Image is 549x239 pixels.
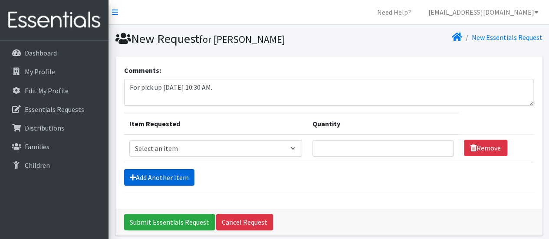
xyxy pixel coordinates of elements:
a: Add Another Item [124,169,194,186]
p: My Profile [25,67,55,76]
th: Quantity [307,113,459,134]
a: [EMAIL_ADDRESS][DOMAIN_NAME] [421,3,546,21]
a: New Essentials Request [472,33,542,42]
a: Dashboard [3,44,105,62]
p: Edit My Profile [25,86,69,95]
a: Distributions [3,119,105,137]
th: Item Requested [124,113,308,134]
p: Children [25,161,50,170]
a: Cancel Request [216,214,273,230]
a: Essentials Requests [3,101,105,118]
p: Essentials Requests [25,105,84,114]
a: Need Help? [370,3,418,21]
p: Families [25,142,49,151]
a: Families [3,138,105,155]
img: HumanEssentials [3,6,105,35]
a: Remove [464,140,507,156]
h1: New Request [115,31,326,46]
a: Edit My Profile [3,82,105,99]
small: for [PERSON_NAME] [199,33,285,46]
p: Distributions [25,124,64,132]
a: Children [3,157,105,174]
a: My Profile [3,63,105,80]
input: Submit Essentials Request [124,214,215,230]
label: Comments: [124,65,161,75]
p: Dashboard [25,49,57,57]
